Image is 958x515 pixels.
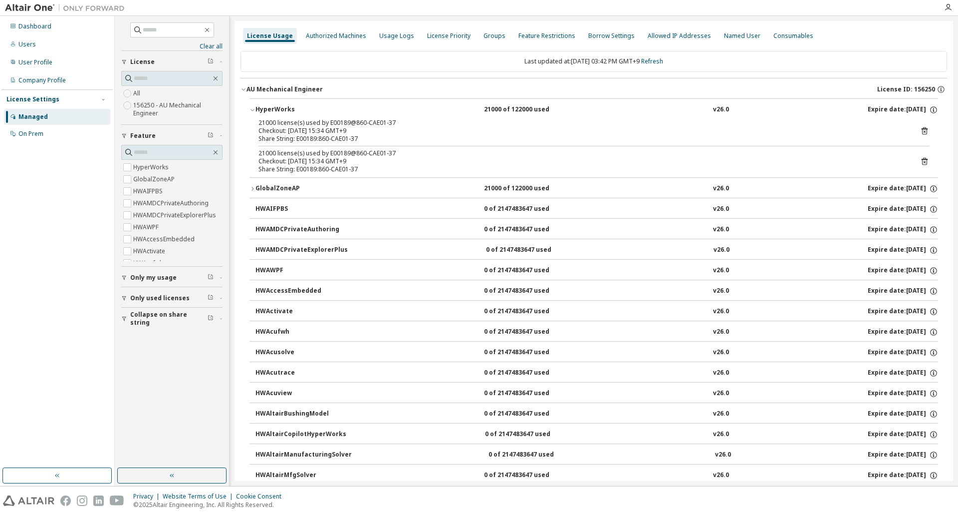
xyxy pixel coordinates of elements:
[773,32,813,40] div: Consumables
[255,301,938,323] button: HWActivate0 of 2147483647 usedv26.0Expire date:[DATE]
[240,78,947,100] button: AU Mechanical EngineerLicense ID: 156250
[133,209,218,221] label: HWAMDCPrivateExplorerPlus
[133,185,165,197] label: HWAIFPBS
[6,95,59,103] div: License Settings
[258,149,905,157] div: 21000 license(s) used by E00189@860-CAE01-37
[484,205,574,214] div: 0 of 2147483647 used
[255,260,938,282] button: HWAWPF0 of 2147483647 usedv26.0Expire date:[DATE]
[488,451,578,460] div: 0 of 2147483647 used
[208,294,214,302] span: Clear filter
[713,225,729,234] div: v26.0
[484,307,574,316] div: 0 of 2147483647 used
[713,430,729,439] div: v26.0
[713,471,729,480] div: v26.0
[714,246,729,255] div: v26.0
[255,383,938,405] button: HWAcuview0 of 2147483647 usedv26.0Expire date:[DATE]
[255,342,938,364] button: HWAcusolve0 of 2147483647 usedv26.0Expire date:[DATE]
[868,225,938,234] div: Expire date: [DATE]
[484,348,574,357] div: 0 of 2147483647 used
[208,315,214,323] span: Clear filter
[868,266,938,275] div: Expire date: [DATE]
[868,328,938,337] div: Expire date: [DATE]
[18,113,48,121] div: Managed
[255,321,938,343] button: HWAcufwh0 of 2147483647 usedv26.0Expire date:[DATE]
[258,165,905,173] div: Share String: E00189:860-CAE01-37
[713,369,729,378] div: v26.0
[133,245,167,257] label: HWActivate
[18,22,51,30] div: Dashboard
[484,369,574,378] div: 0 of 2147483647 used
[484,328,574,337] div: 0 of 2147483647 used
[255,219,938,241] button: HWAMDCPrivateAuthoring0 of 2147483647 usedv26.0Expire date:[DATE]
[249,178,938,200] button: GlobalZoneAP21000 of 122000 usedv26.0Expire date:[DATE]
[715,451,731,460] div: v26.0
[18,40,36,48] div: Users
[255,424,938,446] button: HWAltairCopilotHyperWorks0 of 2147483647 usedv26.0Expire date:[DATE]
[208,274,214,282] span: Clear filter
[130,132,156,140] span: Feature
[77,496,87,506] img: instagram.svg
[133,501,287,509] p: © 2025 Altair Engineering, Inc. All Rights Reserved.
[868,246,938,255] div: Expire date: [DATE]
[255,362,938,384] button: HWAcutrace0 of 2147483647 usedv26.0Expire date:[DATE]
[163,493,236,501] div: Website Terms of Use
[246,85,323,93] div: AU Mechanical Engineer
[484,184,574,193] div: 21000 of 122000 used
[121,267,223,289] button: Only my usage
[483,32,505,40] div: Groups
[255,225,345,234] div: HWAMDCPrivateAuthoring
[93,496,104,506] img: linkedin.svg
[255,307,345,316] div: HWActivate
[130,311,208,327] span: Collapse on share string
[868,105,938,114] div: Expire date: [DATE]
[868,471,938,480] div: Expire date: [DATE]
[713,266,729,275] div: v26.0
[255,369,345,378] div: HWAcutrace
[121,287,223,309] button: Only used licenses
[255,205,345,214] div: HWAIFPBS
[121,125,223,147] button: Feature
[868,287,938,296] div: Expire date: [DATE]
[713,205,729,214] div: v26.0
[255,184,345,193] div: GlobalZoneAP
[713,287,729,296] div: v26.0
[255,444,938,466] button: HWAltairManufacturingSolver0 of 2147483647 usedv26.0Expire date:[DATE]
[713,410,729,419] div: v26.0
[133,197,211,209] label: HWAMDCPrivateAuthoring
[3,496,54,506] img: altair_logo.svg
[255,266,345,275] div: HWAWPF
[133,99,223,119] label: 156250 - AU Mechanical Engineer
[121,42,223,50] a: Clear all
[240,51,947,72] div: Last updated at: [DATE] 03:42 PM GMT+9
[485,430,575,439] div: 0 of 2147483647 used
[208,132,214,140] span: Clear filter
[868,451,938,460] div: Expire date: [DATE]
[868,205,938,214] div: Expire date: [DATE]
[484,225,574,234] div: 0 of 2147483647 used
[133,87,142,99] label: All
[133,173,177,185] label: GlobalZoneAP
[5,3,130,13] img: Altair One
[247,32,293,40] div: License Usage
[484,471,574,480] div: 0 of 2147483647 used
[641,57,663,65] a: Refresh
[258,119,905,127] div: 21000 license(s) used by E00189@860-CAE01-37
[868,307,938,316] div: Expire date: [DATE]
[121,308,223,330] button: Collapse on share string
[255,328,345,337] div: HWAcufwh
[427,32,471,40] div: License Priority
[255,471,345,480] div: HWAltairMfgSolver
[130,294,190,302] span: Only used licenses
[306,32,366,40] div: Authorized Machines
[18,76,66,84] div: Company Profile
[484,389,574,398] div: 0 of 2147483647 used
[133,161,171,173] label: HyperWorks
[868,430,938,439] div: Expire date: [DATE]
[255,465,938,487] button: HWAltairMfgSolver0 of 2147483647 usedv26.0Expire date:[DATE]
[255,246,348,255] div: HWAMDCPrivateExplorerPlus
[255,430,346,439] div: HWAltairCopilotHyperWorks
[255,280,938,302] button: HWAccessEmbedded0 of 2147483647 usedv26.0Expire date:[DATE]
[133,257,165,269] label: HWAcufwh
[236,493,287,501] div: Cookie Consent
[713,184,729,193] div: v26.0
